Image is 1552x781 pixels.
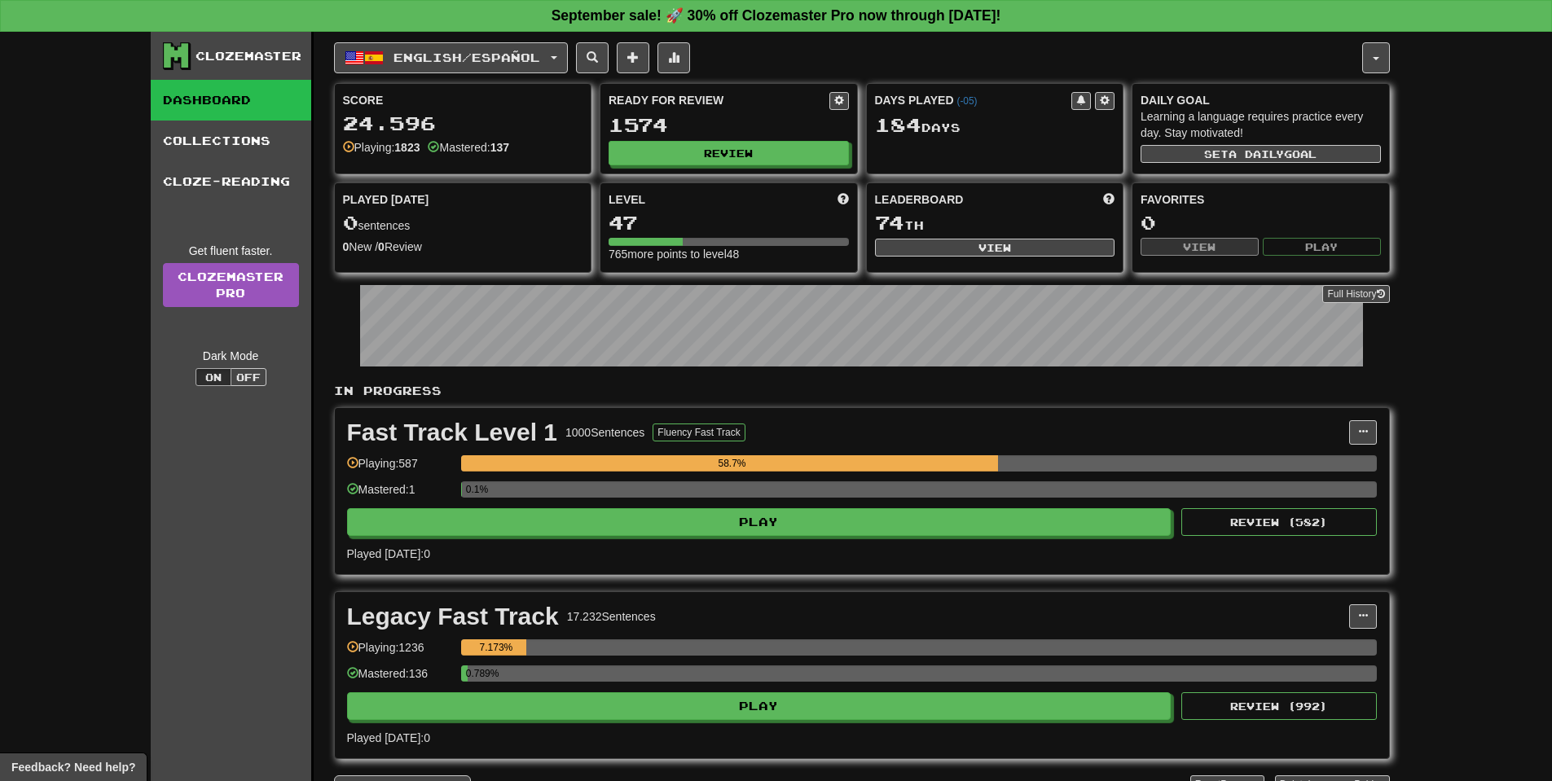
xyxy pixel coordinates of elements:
span: Played [DATE]: 0 [347,731,430,744]
div: Dark Mode [163,348,299,364]
div: 0 [1141,213,1381,233]
div: 765 more points to level 48 [609,246,849,262]
span: Score more points to level up [838,191,849,208]
button: Review (582) [1181,508,1377,536]
span: Open feedback widget [11,759,135,775]
div: Mastered: [428,139,509,156]
span: Leaderboard [875,191,964,208]
span: 0 [343,211,358,234]
button: View [1141,238,1259,256]
a: Dashboard [151,80,311,121]
span: English / Español [393,50,540,64]
div: Playing: [343,139,420,156]
button: Add sentence to collection [617,42,649,73]
div: Learning a language requires practice every day. Stay motivated! [1141,108,1381,141]
p: In Progress [334,383,1390,399]
div: Favorites [1141,191,1381,208]
button: Review (992) [1181,692,1377,720]
strong: 0 [378,240,385,253]
span: 74 [875,211,904,234]
div: 1000 Sentences [565,424,644,441]
button: Review [609,141,849,165]
div: 17.232 Sentences [567,608,656,625]
div: Mastered: 1 [347,481,453,508]
button: Full History [1322,285,1389,303]
div: 0.789% [466,665,468,682]
button: Play [347,508,1172,536]
strong: 137 [490,141,509,154]
div: Mastered: 136 [347,665,453,692]
div: Day s [875,115,1115,136]
div: New / Review [343,239,583,255]
div: Score [343,92,583,108]
a: ClozemasterPro [163,263,299,307]
button: More stats [657,42,690,73]
div: Playing: 1236 [347,639,453,666]
span: Level [609,191,645,208]
span: This week in points, UTC [1103,191,1115,208]
div: Daily Goal [1141,92,1381,108]
div: th [875,213,1115,234]
button: Play [1263,238,1381,256]
div: Get fluent faster. [163,243,299,259]
div: 58.7% [466,455,999,472]
strong: 1823 [394,141,420,154]
span: a daily [1229,148,1284,160]
strong: 0 [343,240,350,253]
span: 184 [875,113,921,136]
div: sentences [343,213,583,234]
a: Collections [151,121,311,161]
a: Cloze-Reading [151,161,311,202]
button: Off [231,368,266,386]
span: Played [DATE] [343,191,429,208]
button: View [875,239,1115,257]
button: Play [347,692,1172,720]
button: Search sentences [576,42,609,73]
span: Played [DATE]: 0 [347,547,430,560]
div: Legacy Fast Track [347,604,559,629]
div: 47 [609,213,849,233]
button: Fluency Fast Track [653,423,745,441]
div: Ready for Review [609,92,829,108]
button: English/Español [334,42,568,73]
div: 7.173% [466,639,526,656]
a: (-05) [956,95,977,107]
div: Days Played [875,92,1072,108]
strong: September sale! 🚀 30% off Clozemaster Pro now through [DATE]! [552,7,1001,24]
div: Clozemaster [196,48,301,64]
button: Seta dailygoal [1141,145,1381,163]
div: 1574 [609,115,849,135]
div: Fast Track Level 1 [347,420,558,445]
button: On [196,368,231,386]
div: Playing: 587 [347,455,453,482]
div: 24.596 [343,113,583,134]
